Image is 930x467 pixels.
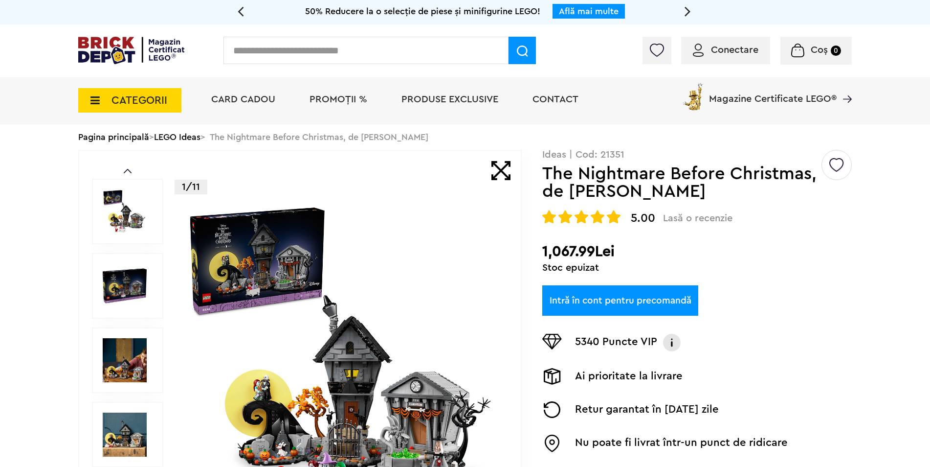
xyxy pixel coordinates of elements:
p: 5340 Puncte VIP [575,334,657,351]
img: Evaluare cu stele [607,210,620,224]
a: LEGO Ideas [154,133,200,141]
a: Contact [532,94,578,104]
img: The Nightmare Before Christmas, de Tim Burton [103,189,147,233]
img: Evaluare cu stele [558,210,572,224]
img: Returnare [542,401,562,418]
a: Intră în cont pentru precomandă [542,285,698,316]
p: Ideas | Cod: 21351 [542,150,852,160]
small: 0 [831,46,841,56]
span: Lasă o recenzie [663,212,732,224]
img: Livrare [542,368,562,385]
span: Coș [811,45,828,55]
a: Produse exclusive [401,94,498,104]
h1: The Nightmare Before Christmas, de [PERSON_NAME] [542,165,820,200]
img: Seturi Lego The Nightmare Before Christmas, de Tim Burton [103,413,147,457]
span: Conectare [711,45,758,55]
span: CATEGORII [111,95,167,106]
a: Află mai multe [559,7,619,16]
img: Evaluare cu stele [575,210,588,224]
p: Retur garantat în [DATE] zile [575,401,719,418]
div: Stoc epuizat [542,263,852,273]
img: Evaluare cu stele [542,210,556,224]
div: > > The Nightmare Before Christmas, de [PERSON_NAME] [78,124,852,150]
span: Magazine Certificate LEGO® [709,81,837,104]
p: Nu poate fi livrat într-un punct de ridicare [575,435,788,452]
a: Card Cadou [211,94,275,104]
a: Pagina principală [78,133,149,141]
h2: 1,067.99Lei [542,243,852,260]
a: PROMOȚII % [310,94,367,104]
p: Ai prioritate la livrare [575,368,683,385]
a: Prev [124,169,132,173]
img: Easybox [542,435,562,452]
img: The Nightmare Before Christmas, de Tim Burton LEGO 21351 [103,338,147,382]
p: 1/11 [175,180,207,194]
span: 50% Reducere la o selecție de piese și minifigurine LEGO! [305,7,540,16]
a: Conectare [693,45,758,55]
img: Puncte VIP [542,334,562,350]
img: Info VIP [662,334,682,351]
span: 5.00 [631,212,655,224]
img: Evaluare cu stele [591,210,604,224]
a: Magazine Certificate LEGO® [837,81,852,91]
img: The Nightmare Before Christmas, de Tim Burton [103,264,147,308]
